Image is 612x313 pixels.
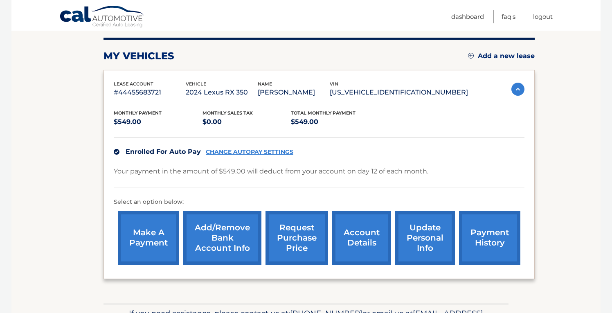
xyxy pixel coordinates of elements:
[258,87,330,98] p: [PERSON_NAME]
[206,149,293,155] a: CHANGE AUTOPAY SETTINGS
[114,81,153,87] span: lease account
[459,211,520,265] a: payment history
[451,10,484,23] a: Dashboard
[186,81,206,87] span: vehicle
[291,116,380,128] p: $549.00
[202,116,291,128] p: $0.00
[502,10,515,23] a: FAQ's
[114,110,162,116] span: Monthly Payment
[114,149,119,155] img: check.svg
[59,5,145,29] a: Cal Automotive
[533,10,553,23] a: Logout
[395,211,455,265] a: update personal info
[114,197,524,207] p: Select an option below:
[202,110,253,116] span: Monthly sales Tax
[126,148,201,155] span: Enrolled For Auto Pay
[332,211,391,265] a: account details
[258,81,272,87] span: name
[511,83,524,96] img: accordion-active.svg
[330,81,338,87] span: vin
[330,87,468,98] p: [US_VEHICLE_IDENTIFICATION_NUMBER]
[114,116,202,128] p: $549.00
[118,211,179,265] a: make a payment
[291,110,355,116] span: Total Monthly Payment
[103,50,174,62] h2: my vehicles
[265,211,328,265] a: request purchase price
[183,211,261,265] a: Add/Remove bank account info
[186,87,258,98] p: 2024 Lexus RX 350
[468,52,535,60] a: Add a new lease
[468,53,474,59] img: add.svg
[114,87,186,98] p: #44455683721
[114,166,428,177] p: Your payment in the amount of $549.00 will deduct from your account on day 12 of each month.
